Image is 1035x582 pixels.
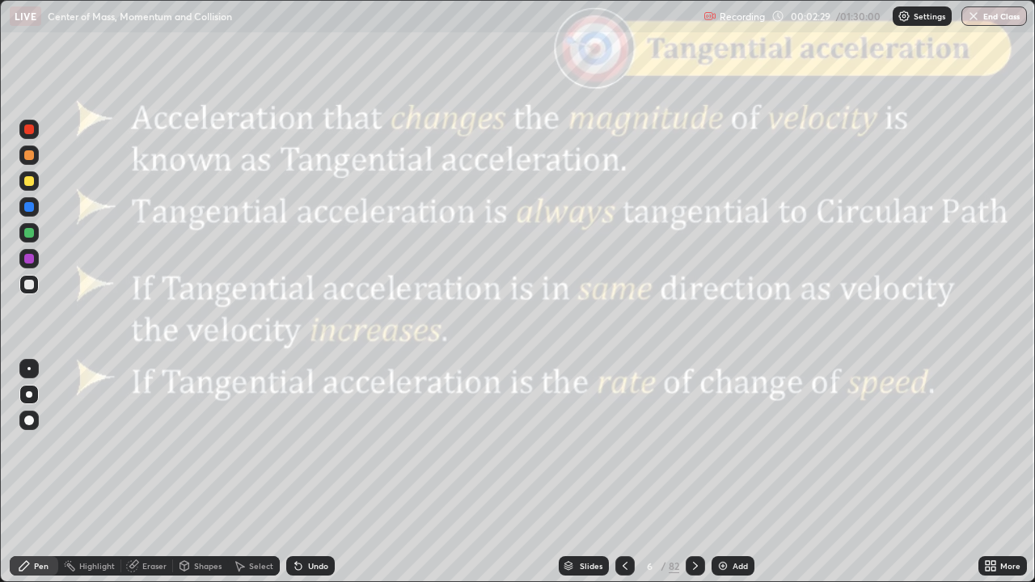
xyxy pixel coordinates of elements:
p: LIVE [15,10,36,23]
p: Settings [914,12,945,20]
img: add-slide-button [716,559,729,572]
div: Add [733,562,748,570]
div: Slides [580,562,602,570]
div: Undo [308,562,328,570]
button: End Class [961,6,1027,26]
div: Shapes [194,562,222,570]
div: More [1000,562,1020,570]
div: Eraser [142,562,167,570]
img: recording.375f2c34.svg [703,10,716,23]
p: Recording [720,11,765,23]
p: Center of Mass, Momentum and Collision [48,10,232,23]
div: / [661,561,665,571]
div: 82 [669,559,679,573]
img: end-class-cross [967,10,980,23]
div: Select [249,562,273,570]
div: 6 [641,561,657,571]
div: Highlight [79,562,115,570]
img: class-settings-icons [898,10,910,23]
div: Pen [34,562,49,570]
